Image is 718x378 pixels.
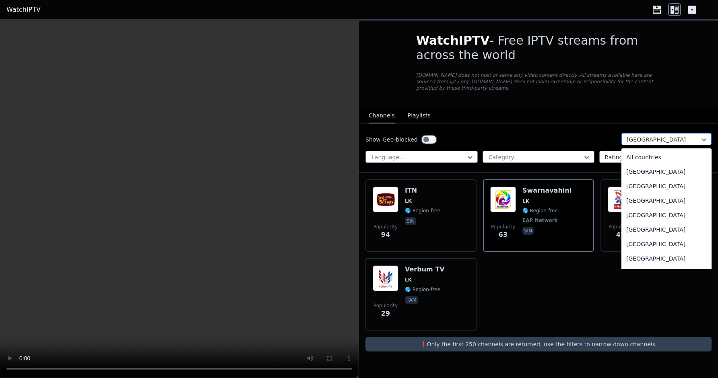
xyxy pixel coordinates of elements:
span: 47 [616,230,625,240]
span: 🌎 Region-free [405,207,440,214]
span: 63 [499,230,508,240]
div: [GEOGRAPHIC_DATA] [621,164,712,179]
span: EAP Network [522,217,558,224]
img: Swarnavahini [490,187,516,212]
span: WatchIPTV [416,33,490,47]
h6: Swarnavahini [522,187,572,195]
h6: ITN [405,187,440,195]
div: All countries [621,150,712,164]
span: LK [405,277,412,283]
h1: - Free IPTV streams from across the world [416,33,661,62]
img: Vasantham TV [608,187,633,212]
p: ❗️Only the first 250 channels are returned, use the filters to narrow down channels. [369,340,708,348]
img: Verbum TV [373,265,398,291]
div: [GEOGRAPHIC_DATA] [621,222,712,237]
span: 🌎 Region-free [405,286,440,293]
span: 29 [381,309,390,318]
div: [GEOGRAPHIC_DATA] [621,193,712,208]
a: iptv-org [450,79,468,84]
span: Popularity [373,224,398,230]
div: [GEOGRAPHIC_DATA] [621,208,712,222]
span: LK [522,198,529,204]
label: Show Geo-blocked [365,136,418,144]
span: Popularity [491,224,515,230]
div: [GEOGRAPHIC_DATA] [621,179,712,193]
span: 94 [381,230,390,240]
button: Playlists [408,108,431,123]
button: Channels [369,108,395,123]
span: 🌎 Region-free [522,207,558,214]
a: WatchIPTV [6,5,41,14]
div: [GEOGRAPHIC_DATA] [621,237,712,251]
span: LK [405,198,412,204]
div: Aruba [621,266,712,280]
span: Popularity [609,224,633,230]
span: Popularity [373,302,398,309]
p: sin [522,227,534,235]
p: [DOMAIN_NAME] does not host or serve any video content directly. All streams available here are s... [416,72,661,91]
p: sin [405,217,416,225]
p: tam [405,296,418,304]
div: [GEOGRAPHIC_DATA] [621,251,712,266]
h6: Verbum TV [405,265,445,273]
img: ITN [373,187,398,212]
